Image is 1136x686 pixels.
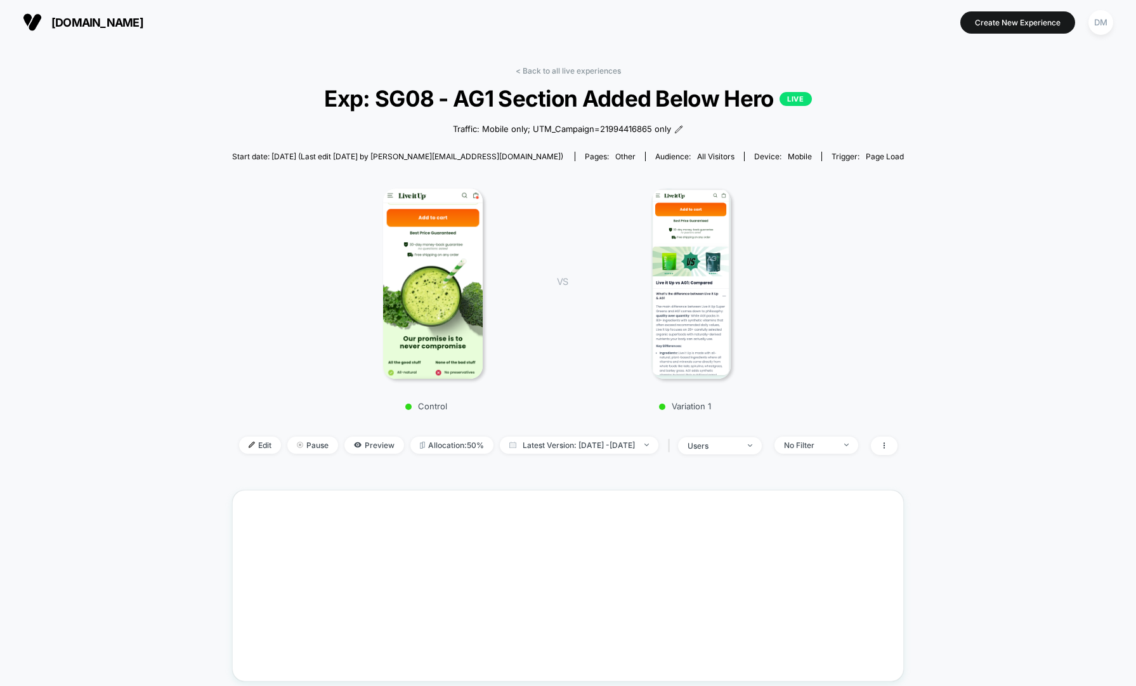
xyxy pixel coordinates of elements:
span: Exp: SG08 - AG1 Section Added Below Hero [266,85,870,112]
span: Allocation: 50% [410,437,493,454]
div: Audience: [655,152,734,161]
span: VS [557,276,567,287]
p: Control [321,401,532,411]
img: end [748,444,752,447]
span: Pause [287,437,338,454]
span: Page Load [866,152,904,161]
img: end [844,444,849,446]
img: edit [249,442,255,448]
img: end [297,442,303,448]
button: [DOMAIN_NAME] [19,12,147,32]
span: Edit [239,437,281,454]
p: Variation 1 [580,401,790,411]
span: Traffic: Mobile only; UTM_Campaign=21994416865 only [453,123,671,136]
a: < Back to all live experiences [516,66,621,76]
div: Pages: [585,152,636,161]
img: Visually logo [23,13,42,32]
button: Create New Experience [960,11,1075,34]
img: rebalance [420,442,425,449]
span: | [665,437,678,455]
span: Device: [744,152,821,161]
span: mobile [788,152,812,161]
img: Variation 1 main [651,188,731,379]
div: No Filter [784,440,835,450]
div: DM [1088,10,1113,35]
img: end [644,444,649,446]
div: users [688,441,738,451]
img: Control main [383,188,483,379]
button: DM [1085,10,1117,36]
span: All Visitors [697,152,734,161]
img: calendar [509,442,516,448]
p: LIVE [780,92,811,106]
span: Latest Version: [DATE] - [DATE] [500,437,658,454]
span: Preview [344,437,404,454]
div: Trigger: [832,152,904,161]
span: Start date: [DATE] (Last edit [DATE] by [PERSON_NAME][EMAIL_ADDRESS][DOMAIN_NAME]) [232,152,563,161]
span: [DOMAIN_NAME] [51,16,143,29]
span: other [615,152,636,161]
